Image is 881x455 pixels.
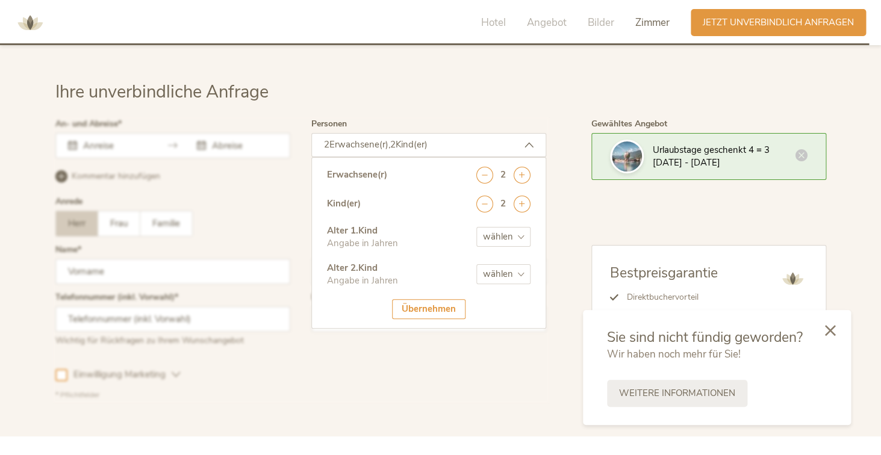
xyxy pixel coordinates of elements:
div: Angabe in Jahren [327,274,398,287]
img: Ihre unverbindliche Anfrage [612,141,642,172]
img: AMONTI & LUNARIS Wellnessresort [777,264,808,294]
div: Alter 2 . Kind [327,262,398,274]
span: [DATE] - [DATE] [653,156,720,169]
span: Hotel [481,16,506,29]
span: Jetzt unverbindlich anfragen [703,16,854,29]
span: Erwachsene(r), [329,138,390,150]
label: Personen [311,120,347,128]
img: AMONTI & LUNARIS Wellnessresort [12,5,48,41]
span: Bestpreisgarantie [610,264,718,282]
span: Urlaubstage geschenkt 4 = 3 [653,144,770,156]
div: Übernehmen [392,299,465,319]
span: Zimmer [635,16,670,29]
span: Bilder [588,16,614,29]
div: Kind(er) [327,197,361,210]
span: 2 [390,138,396,150]
a: Weitere Informationen [607,380,747,407]
span: 2 [324,138,329,150]
div: 2 [500,197,506,210]
span: Gewähltes Angebot [591,118,667,129]
span: Angebot [527,16,567,29]
div: Alter 1 . Kind [327,224,398,237]
span: Weitere Informationen [619,387,735,400]
li: Persönliche Beratung [618,306,718,323]
span: Kind(er) [396,138,428,150]
div: Erwachsene(r) [327,169,387,181]
span: Ihre unverbindliche Anfrage [55,80,269,104]
div: Angabe in Jahren [327,237,398,250]
a: AMONTI & LUNARIS Wellnessresort [12,18,48,26]
li: Direktbuchervorteil [618,289,718,306]
span: Sie sind nicht fündig geworden? [607,328,803,347]
div: 2 [500,169,506,181]
span: Wir haben noch mehr für Sie! [607,347,741,361]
